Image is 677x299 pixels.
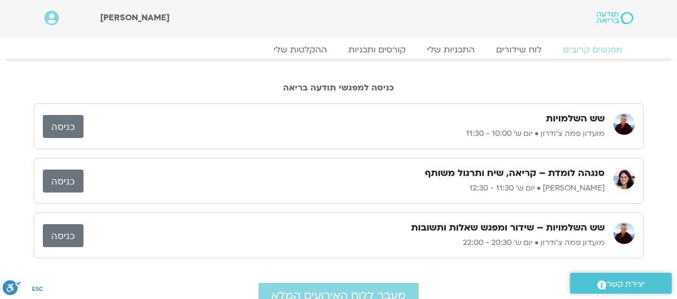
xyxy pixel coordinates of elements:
a: יצירת קשר [570,273,672,294]
a: כניסה [43,224,83,247]
img: מועדון פמה צ'ודרון [613,223,635,244]
a: לוח שידורים [485,44,552,55]
h3: שש השלמויות [546,112,605,125]
h3: סנגהה לומדת – קריאה, שיח ותרגול משותף [425,167,605,180]
a: כניסה [43,115,83,138]
span: [PERSON_NAME] [100,12,170,24]
img: מועדון פמה צ'ודרון [613,113,635,135]
p: מועדון פמה צ'ודרון • יום ש׳ 10:00 - 11:30 [83,127,605,140]
a: מפגשים קרובים [552,44,633,55]
img: מיכל גורל [613,168,635,189]
span: יצירת קשר [606,277,645,292]
h2: כניסה למפגשי תודעה בריאה [34,83,644,93]
a: כניסה [43,170,83,193]
nav: Menu [44,44,633,55]
p: [PERSON_NAME] • יום ש׳ 11:30 - 12:30 [83,182,605,195]
a: ההקלטות שלי [263,44,338,55]
a: התכניות שלי [416,44,485,55]
p: מועדון פמה צ'ודרון • יום ש׳ 20:30 - 22:00 [83,236,605,249]
a: קורסים ותכניות [338,44,416,55]
h3: שש השלמויות – שידור ומפגש שאלות ותשובות [411,221,605,234]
